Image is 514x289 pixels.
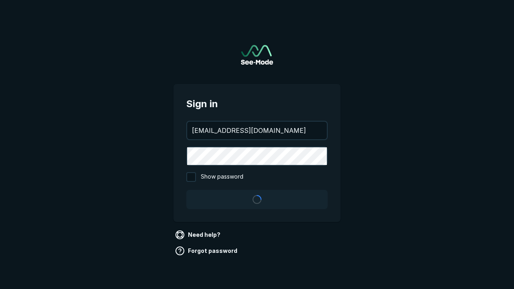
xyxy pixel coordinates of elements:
input: your@email.com [187,122,327,139]
span: Show password [201,172,243,182]
a: Forgot password [173,244,241,257]
img: See-Mode Logo [241,45,273,65]
span: Sign in [186,97,328,111]
a: Need help? [173,228,224,241]
a: Go to sign in [241,45,273,65]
